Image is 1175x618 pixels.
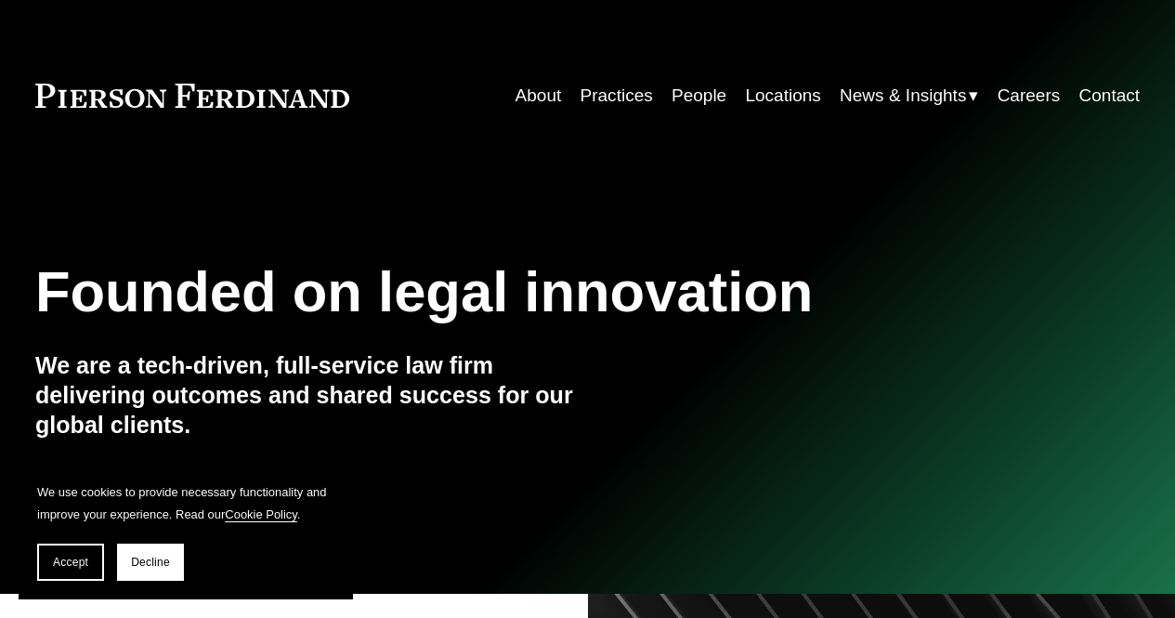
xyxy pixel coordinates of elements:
[131,556,170,569] span: Decline
[745,78,820,113] a: Locations
[35,259,956,324] h1: Founded on legal innovation
[19,463,353,599] section: Cookie banner
[516,78,562,113] a: About
[840,80,966,112] span: News & Insights
[53,556,88,569] span: Accept
[581,78,653,113] a: Practices
[672,78,726,113] a: People
[37,481,334,525] p: We use cookies to provide necessary functionality and improve your experience. Read our .
[998,78,1061,113] a: Careers
[225,507,297,521] a: Cookie Policy
[117,544,184,581] button: Decline
[37,544,104,581] button: Accept
[840,78,978,113] a: folder dropdown
[35,351,588,440] h4: We are a tech-driven, full-service law firm delivering outcomes and shared success for our global...
[1079,78,1141,113] a: Contact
